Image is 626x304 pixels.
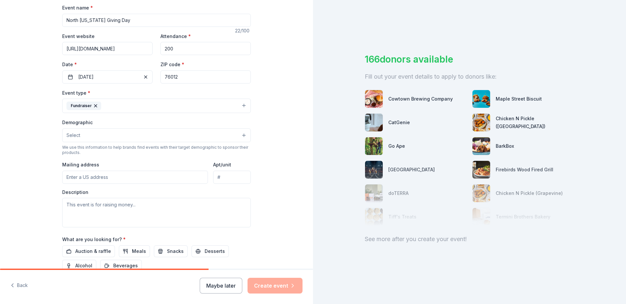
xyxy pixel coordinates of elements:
[62,99,251,113] button: Fundraiser
[496,95,542,103] div: Maple Street Biscuit
[472,114,490,131] img: photo for Chicken N Pickle (Grand Prairie)
[62,70,153,84] button: [DATE]
[75,247,111,255] span: Auction & raffle
[160,70,251,84] input: 12345 (U.S. only)
[388,95,453,103] div: Cowtown Brewing Company
[66,131,80,139] span: Select
[75,262,92,270] span: Alcohol
[472,90,490,108] img: photo for Maple Street Biscuit
[213,171,251,184] input: #
[10,279,28,293] button: Back
[62,90,90,96] label: Event type
[496,115,574,130] div: Chicken N Pickle ([GEOGRAPHIC_DATA])
[205,247,225,255] span: Desserts
[200,278,242,294] button: Maybe later
[62,14,251,27] input: Spring Fundraiser
[62,128,251,142] button: Select
[472,137,490,155] img: photo for BarkBox
[192,245,229,257] button: Desserts
[154,245,188,257] button: Snacks
[62,33,95,40] label: Event website
[62,119,93,126] label: Demographic
[62,5,93,11] label: Event name
[160,42,251,55] input: 20
[62,42,153,55] input: https://www...
[365,234,574,244] div: See more after you create your event!
[365,137,383,155] img: photo for Go Ape
[365,71,574,82] div: Fill out your event details to apply to donors like:
[119,245,150,257] button: Meals
[62,260,96,272] button: Alcohol
[160,61,184,68] label: ZIP code
[100,260,142,272] button: Beverages
[132,247,146,255] span: Meals
[365,52,574,66] div: 166 donors available
[62,171,208,184] input: Enter a US address
[167,247,184,255] span: Snacks
[160,33,191,40] label: Attendance
[496,142,514,150] div: BarkBox
[62,145,251,155] div: We use this information to help brands find events with their target demographic to sponsor their...
[388,119,410,126] div: CatGenie
[62,61,153,68] label: Date
[113,262,138,270] span: Beverages
[66,102,101,110] div: Fundraiser
[62,189,88,196] label: Description
[62,161,99,168] label: Mailing address
[235,27,251,35] div: 22 /100
[388,142,405,150] div: Go Ape
[213,161,231,168] label: Apt/unit
[365,114,383,131] img: photo for CatGenie
[62,245,115,257] button: Auction & raffle
[365,90,383,108] img: photo for Cowtown Brewing Company
[62,236,126,243] label: What are you looking for?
